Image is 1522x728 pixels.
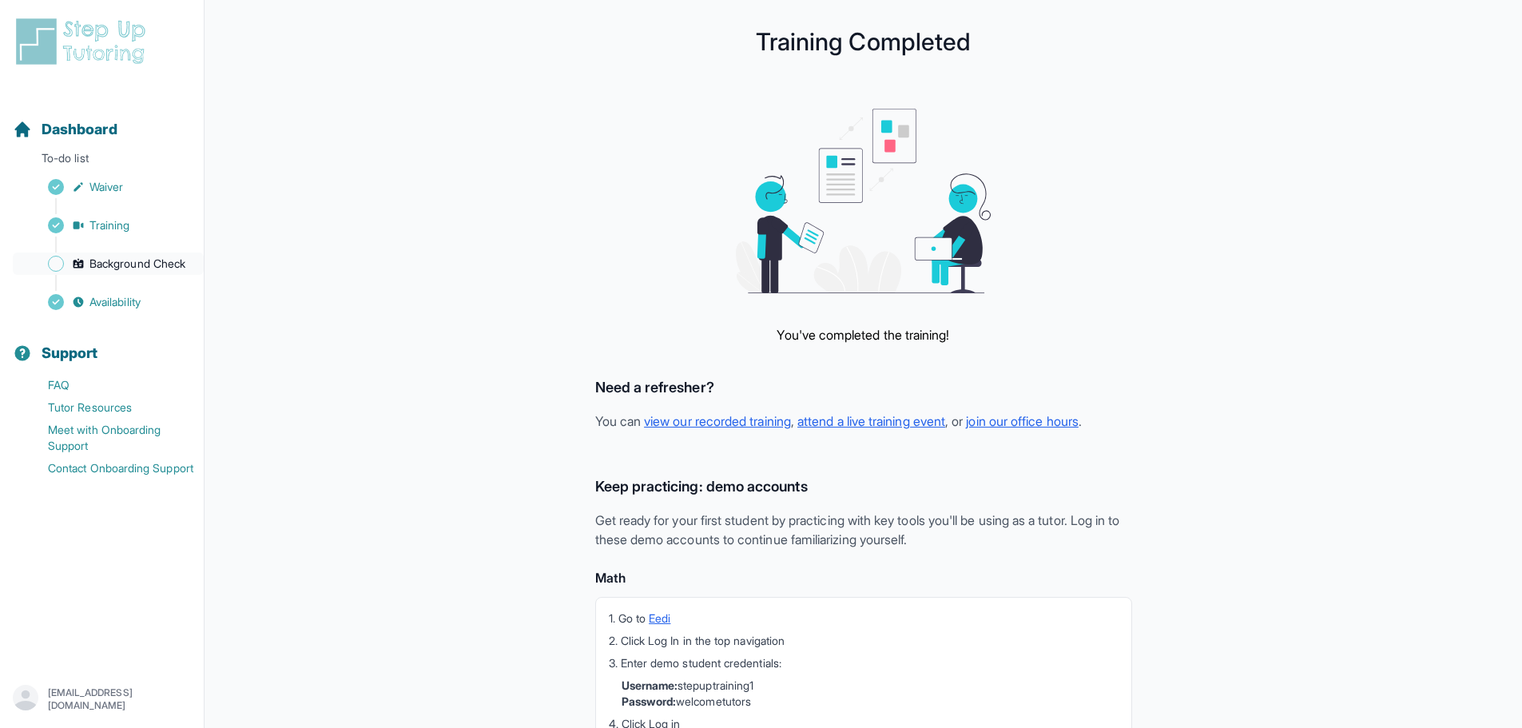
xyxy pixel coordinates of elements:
li: stepuptraining1 welcometutors [622,678,1119,710]
p: To-do list [6,150,197,173]
a: Dashboard [13,118,117,141]
h1: Training Completed [236,32,1490,51]
a: join our office hours [966,413,1078,429]
strong: Username: [622,678,678,692]
a: Eedi [649,611,670,625]
a: Tutor Resources [13,396,204,419]
span: Background Check [89,256,185,272]
a: Meet with Onboarding Support [13,419,204,457]
a: FAQ [13,374,204,396]
img: meeting graphic [736,109,991,293]
span: Support [42,342,98,364]
p: [EMAIL_ADDRESS][DOMAIN_NAME] [48,686,191,712]
h3: Keep practicing: demo accounts [595,475,1132,498]
span: Dashboard [42,118,117,141]
a: Waiver [13,176,204,198]
strong: Password: [622,694,677,708]
button: Dashboard [6,93,197,147]
p: You can , , or . [595,412,1132,431]
span: Training [89,217,130,233]
li: 3. Enter demo student credentials: [609,655,1119,671]
a: Background Check [13,253,204,275]
li: 2. Click Log In in the top navigation [609,633,1119,649]
h3: Need a refresher? [595,376,1132,399]
h4: Math [595,568,1132,587]
a: Contact Onboarding Support [13,457,204,479]
a: attend a live training event [797,413,945,429]
a: Training [13,214,204,237]
p: Get ready for your first student by practicing with key tools you'll be using as a tutor. Log in ... [595,511,1132,549]
span: Availability [89,294,141,310]
button: Support [6,316,197,371]
button: [EMAIL_ADDRESS][DOMAIN_NAME] [13,685,191,714]
span: Waiver [89,179,123,195]
a: view our recorded training [644,413,791,429]
li: 1. Go to [609,611,1119,627]
a: Availability [13,291,204,313]
p: You've completed the training! [777,325,949,344]
img: logo [13,16,155,67]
